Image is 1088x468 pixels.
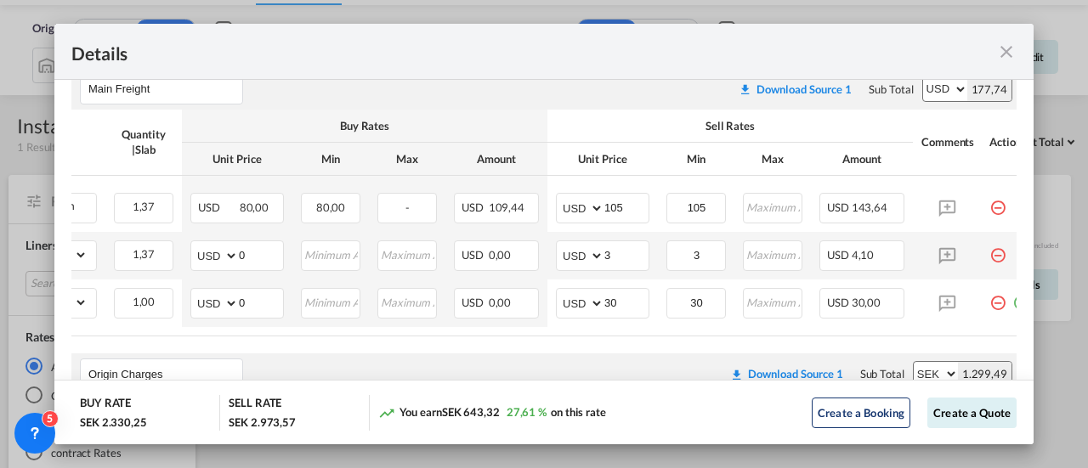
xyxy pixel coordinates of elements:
[668,241,725,267] input: Minimum Amount
[604,241,649,267] input: 3
[658,143,734,176] th: Min
[133,200,156,213] span: 1,37
[182,143,292,176] th: Unit Price
[668,289,725,314] input: Minimum Amount
[114,127,173,157] div: Quantity | Slab
[133,295,156,308] span: 1,00
[734,143,811,176] th: Max
[80,414,147,430] div: SEK 2.330,25
[229,414,296,430] div: SEK 2.973,57
[133,247,156,261] span: 1,37
[462,200,486,214] span: USD
[239,241,283,267] input: 0
[190,118,539,133] div: Buy Rates
[489,296,512,309] span: 0,00
[556,118,904,133] div: Sell Rates
[379,289,436,314] input: Maximum Amount
[316,200,346,214] span: 80,00
[913,110,981,176] th: Comments
[739,82,852,96] div: Download original source rate sheet
[852,296,881,309] span: 30,00
[240,200,269,214] span: 80,00
[445,143,547,176] th: Amount
[198,200,237,214] span: USD
[303,241,360,267] input: Minimum Amount
[239,289,283,314] input: 0
[745,289,802,314] input: Maximum Amount
[730,367,843,381] div: Download original source rate sheet
[1012,288,1029,305] md-icon: icon-plus-circle-outline green-400-fg
[378,404,606,422] div: You earn on this rate
[88,361,242,386] input: Leg Name
[369,143,445,176] th: Max
[604,289,649,314] input: 30
[730,74,860,104] button: Download original source rate sheet
[88,76,242,102] input: Leg Name
[967,77,1011,101] div: 177,74
[852,248,875,262] span: 4,10
[989,240,1006,257] md-icon: icon-minus-circle-outline red-400-fg pt-7
[489,200,524,214] span: 109,44
[812,398,910,428] button: Create a Booking
[292,143,369,176] th: Min
[745,194,802,219] input: Maximum Amount
[730,368,744,381] md-icon: icon-download
[405,200,410,214] span: -
[547,143,658,176] th: Unit Price
[489,248,512,262] span: 0,00
[379,241,436,267] input: Maximum Amount
[827,296,849,309] span: USD
[748,367,843,381] div: Download Source 1
[989,193,1006,210] md-icon: icon-minus-circle-outline red-400-fg pt-7
[981,110,1038,176] th: Action
[442,405,500,419] span: SEK 643,32
[604,194,649,219] input: 105
[668,194,725,219] input: Minimum Amount
[71,41,922,62] div: Details
[80,395,131,414] div: BUY RATE
[869,82,913,97] div: Sub Total
[827,200,849,214] span: USD
[745,241,802,267] input: Maximum Amount
[989,288,1006,305] md-icon: icon-minus-circle-outline red-400-fg pt-7
[739,82,752,96] md-icon: icon-download
[722,358,852,389] button: Download original source rate sheet
[756,82,852,96] div: Download Source 1
[462,296,486,309] span: USD
[722,367,852,381] div: Download original source rate sheet
[927,398,1017,428] button: Create a Quote
[229,395,281,414] div: SELL RATE
[378,404,395,421] md-icon: icon-trending-up
[730,82,860,96] div: Download original source rate sheet
[860,366,904,381] div: Sub Total
[303,289,360,314] input: Minimum Amount
[958,362,1011,386] div: 1.299,49
[996,42,1017,62] md-icon: icon-close fg-AAA8AD m-0 cursor
[507,405,547,419] span: 27,61 %
[462,248,486,262] span: USD
[54,24,1034,445] md-dialog: Port of Loading ...
[852,200,887,214] span: 143,64
[827,248,849,262] span: USD
[811,143,913,176] th: Amount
